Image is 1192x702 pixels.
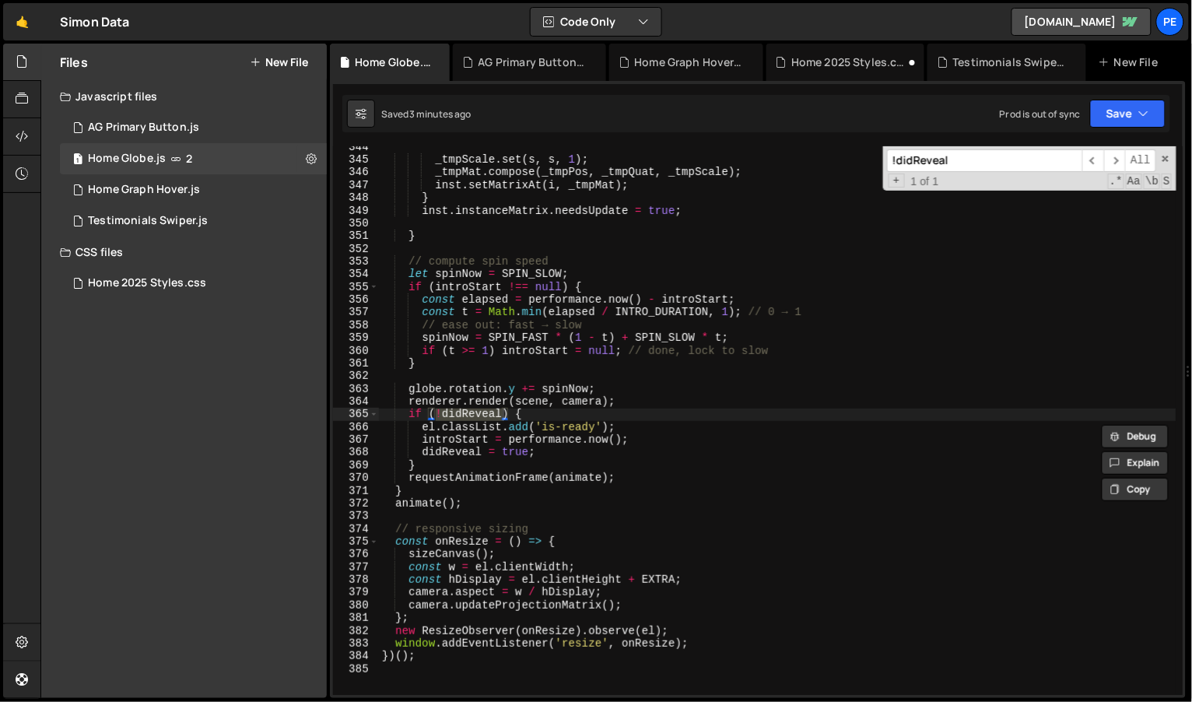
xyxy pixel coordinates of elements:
[333,637,379,650] div: 383
[1102,451,1169,475] button: Explain
[333,191,379,204] div: 348
[333,497,379,510] div: 372
[791,54,906,70] div: Home 2025 Styles.css
[333,179,379,191] div: 347
[60,174,327,205] div: 16753/45758.js
[333,230,379,242] div: 351
[333,345,379,357] div: 360
[1011,8,1152,36] a: [DOMAIN_NAME]
[1000,107,1081,121] div: Prod is out of sync
[953,54,1068,70] div: Testimonials Swiper.js
[381,107,472,121] div: Saved
[88,121,199,135] div: AG Primary Button.js
[60,112,327,143] div: 16753/45990.js
[333,446,379,458] div: 368
[333,268,379,280] div: 354
[333,383,379,395] div: 363
[333,574,379,586] div: 378
[333,421,379,433] div: 366
[333,319,379,332] div: 358
[333,599,379,612] div: 380
[1125,149,1156,172] span: Alt-Enter
[1082,149,1104,172] span: ​
[333,370,379,382] div: 362
[333,523,379,535] div: 374
[333,408,379,420] div: 365
[531,8,661,36] button: Code Only
[634,54,745,70] div: Home Graph Hover.js
[905,175,945,188] span: 1 of 1
[1104,149,1126,172] span: ​
[333,332,379,344] div: 359
[60,12,130,31] div: Simon Data
[409,107,472,121] div: 3 minutes ago
[333,395,379,408] div: 364
[333,586,379,598] div: 379
[333,459,379,472] div: 369
[333,306,379,318] div: 357
[333,548,379,560] div: 376
[333,561,379,574] div: 377
[333,357,379,370] div: 361
[88,183,200,197] div: Home Graph Hover.js
[333,663,379,676] div: 385
[333,217,379,230] div: 350
[88,276,206,290] div: Home 2025 Styles.css
[333,141,379,153] div: 344
[1099,54,1164,70] div: New File
[186,153,192,165] span: 2
[333,625,379,637] div: 382
[333,472,379,484] div: 370
[41,81,327,112] div: Javascript files
[1144,174,1160,189] span: Whole Word Search
[479,54,588,70] div: AG Primary Button.js
[60,205,327,237] div: 16753/45792.js
[3,3,41,40] a: 🤙
[333,510,379,522] div: 373
[333,166,379,178] div: 346
[1156,8,1184,36] a: Pe
[333,153,379,166] div: 345
[88,152,166,166] div: Home Globe.js
[1126,174,1142,189] span: CaseSensitive Search
[60,54,88,71] h2: Files
[1102,478,1169,501] button: Copy
[333,612,379,624] div: 381
[333,243,379,255] div: 352
[1090,100,1166,128] button: Save
[333,293,379,306] div: 356
[60,143,327,174] div: 16753/46016.js
[1162,174,1172,189] span: Search In Selection
[1102,425,1169,448] button: Debug
[333,205,379,217] div: 349
[333,485,379,497] div: 371
[1108,174,1124,189] span: RegExp Search
[88,214,209,228] div: Testimonials Swiper.js
[250,56,308,68] button: New File
[355,54,431,70] div: Home Globe.js
[333,433,379,446] div: 367
[889,174,905,188] span: Toggle Replace mode
[41,237,327,268] div: CSS files
[333,535,379,548] div: 375
[73,154,82,167] span: 1
[333,650,379,662] div: 384
[333,255,379,268] div: 353
[333,281,379,293] div: 355
[887,149,1082,172] input: Search for
[60,268,327,299] div: 16753/45793.css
